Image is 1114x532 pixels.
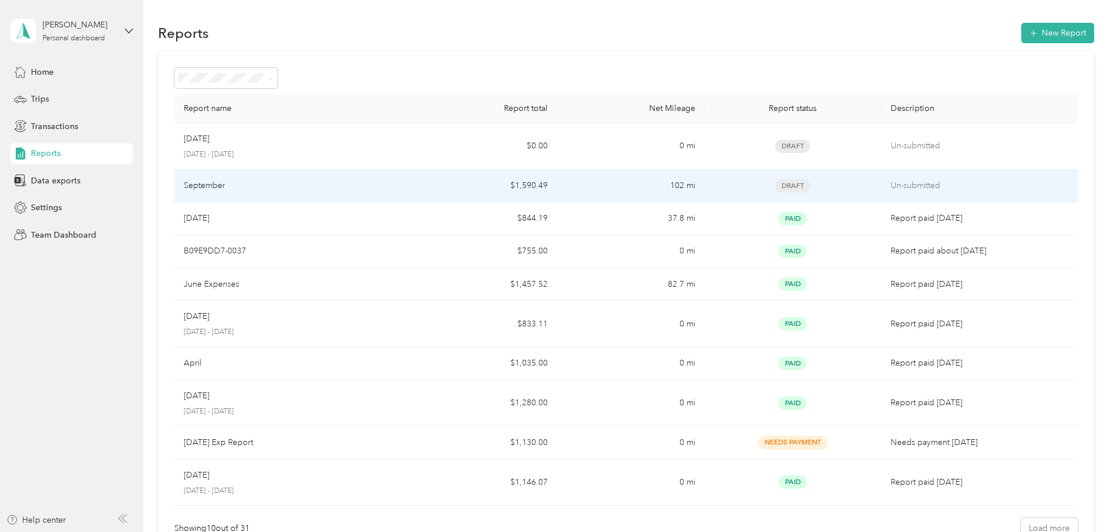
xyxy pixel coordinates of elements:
th: Report name [174,94,410,123]
p: Needs payment [DATE] [891,436,1069,449]
p: [DATE] - [DATE] [184,327,401,338]
p: Report paid about [DATE] [891,245,1069,258]
span: Transactions [31,120,78,133]
td: 0 mi [557,426,704,459]
div: Report status [714,103,872,113]
p: April [184,357,201,370]
div: [PERSON_NAME] [43,19,115,31]
p: [DATE] Exp Report [184,436,253,449]
span: Paid [779,475,807,489]
span: Paid [779,245,807,258]
th: Description [881,94,1078,123]
p: Un-submitted [891,140,1069,152]
p: Report paid [DATE] [891,397,1069,409]
td: 0 mi [557,301,704,347]
span: Draft [775,140,810,153]
span: Reports [31,147,61,159]
button: Help center [6,514,66,526]
span: Paid [779,357,807,370]
p: [DATE] [184,390,209,402]
th: Net Mileage [557,94,704,123]
td: 82.7 mi [557,268,704,301]
td: $833.11 [410,301,557,347]
span: Needs Payment [758,436,827,449]
th: Report total [410,94,557,123]
td: $844.19 [410,203,557,235]
td: $755.00 [410,235,557,268]
div: Personal dashboard [43,35,105,42]
button: New Report [1021,23,1094,43]
p: June Expenses [184,278,239,291]
td: 0 mi [557,347,704,380]
p: [DATE] - [DATE] [184,486,401,496]
p: Report paid [DATE] [891,278,1069,291]
p: Report paid [DATE] [891,318,1069,331]
iframe: Everlance-gr Chat Button Frame [1049,467,1114,532]
td: 102 mi [557,170,704,203]
p: [DATE] [184,212,209,225]
td: $0.00 [410,123,557,170]
td: $1,146.07 [410,460,557,506]
p: [DATE] [184,310,209,323]
p: [DATE] - [DATE] [184,149,401,160]
td: 0 mi [557,380,704,427]
td: $1,280.00 [410,380,557,427]
td: $1,130.00 [410,426,557,459]
p: Report paid [DATE] [891,357,1069,370]
span: Paid [779,317,807,331]
td: 0 mi [557,460,704,506]
p: [DATE] [184,133,209,145]
span: Team Dashboard [31,229,96,241]
td: $1,035.00 [410,347,557,380]
p: Un-submitted [891,179,1069,192]
p: Report paid [DATE] [891,476,1069,489]
p: B09E9DD7-0037 [184,245,246,258]
p: [DATE] [184,469,209,482]
span: Data exports [31,175,80,187]
span: Paid [779,277,807,291]
td: 0 mi [557,235,704,268]
td: $1,457.52 [410,268,557,301]
td: 37.8 mi [557,203,704,235]
span: Paid [779,397,807,410]
p: Report paid [DATE] [891,212,1069,225]
span: Draft [775,179,810,193]
p: [DATE] - [DATE] [184,406,401,417]
p: September [184,179,225,192]
span: Paid [779,212,807,225]
span: Trips [31,93,49,105]
td: 0 mi [557,123,704,170]
span: Settings [31,201,62,214]
h1: Reports [158,27,209,39]
span: Home [31,66,54,78]
td: $1,590.49 [410,170,557,203]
